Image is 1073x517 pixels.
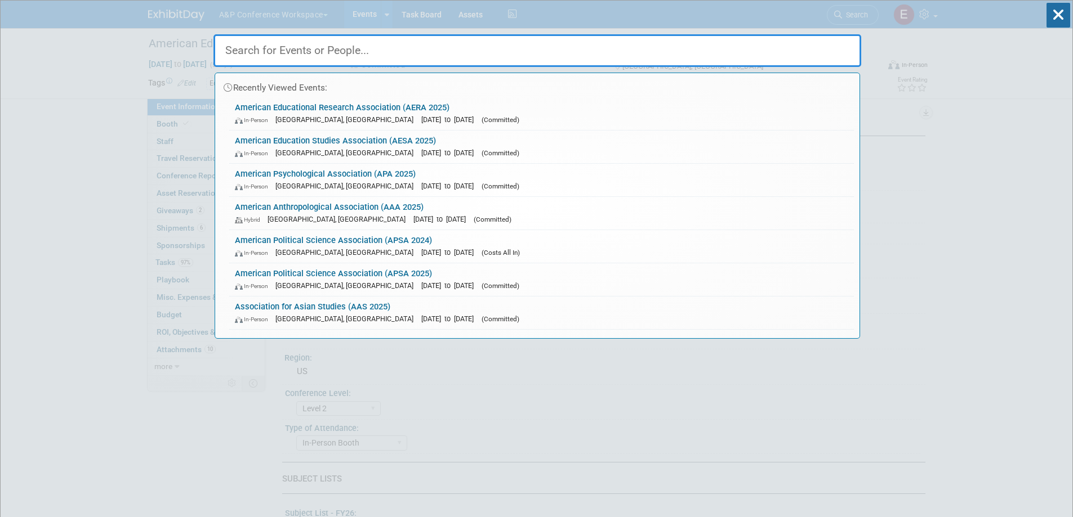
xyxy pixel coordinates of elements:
input: Search for Events or People... [213,34,861,67]
span: (Costs All In) [482,249,520,257]
a: American Political Science Association (APSA 2024) In-Person [GEOGRAPHIC_DATA], [GEOGRAPHIC_DATA]... [229,230,854,263]
span: [GEOGRAPHIC_DATA], [GEOGRAPHIC_DATA] [275,149,419,157]
span: Hybrid [235,216,265,223]
span: [GEOGRAPHIC_DATA], [GEOGRAPHIC_DATA] [275,314,419,323]
span: In-Person [235,249,273,257]
a: American Educational Research Association (AERA 2025) In-Person [GEOGRAPHIC_DATA], [GEOGRAPHIC_DA... [229,97,854,130]
span: In-Person [235,116,273,124]
span: [DATE] to [DATE] [421,115,479,124]
a: American Political Science Association (APSA 2025) In-Person [GEOGRAPHIC_DATA], [GEOGRAPHIC_DATA]... [229,263,854,296]
span: [DATE] to [DATE] [421,281,479,290]
span: (Committed) [482,282,519,290]
a: American Education Studies Association (AESA 2025) In-Person [GEOGRAPHIC_DATA], [GEOGRAPHIC_DATA]... [229,131,854,163]
span: In-Person [235,183,273,190]
a: Association for Asian Studies (AAS 2025) In-Person [GEOGRAPHIC_DATA], [GEOGRAPHIC_DATA] [DATE] to... [229,296,854,329]
span: [DATE] to [DATE] [421,149,479,157]
span: [DATE] to [DATE] [421,182,479,190]
span: (Committed) [482,116,519,124]
a: American Psychological Association (APA 2025) In-Person [GEOGRAPHIC_DATA], [GEOGRAPHIC_DATA] [DAT... [229,164,854,196]
span: [GEOGRAPHIC_DATA], [GEOGRAPHIC_DATA] [275,182,419,190]
span: [DATE] to [DATE] [413,215,471,223]
span: [GEOGRAPHIC_DATA], [GEOGRAPHIC_DATA] [275,281,419,290]
span: In-Person [235,150,273,157]
span: [GEOGRAPHIC_DATA], [GEOGRAPHIC_DATA] [268,215,411,223]
span: In-Person [235,316,273,323]
span: [DATE] to [DATE] [421,314,479,323]
span: (Committed) [474,215,511,223]
span: (Committed) [482,182,519,190]
span: In-Person [235,282,273,290]
div: Recently Viewed Events: [221,73,854,97]
span: [GEOGRAPHIC_DATA], [GEOGRAPHIC_DATA] [275,115,419,124]
a: American Anthropological Association (AAA 2025) Hybrid [GEOGRAPHIC_DATA], [GEOGRAPHIC_DATA] [DATE... [229,197,854,230]
span: [GEOGRAPHIC_DATA], [GEOGRAPHIC_DATA] [275,248,419,257]
span: [DATE] to [DATE] [421,248,479,257]
span: (Committed) [482,149,519,157]
span: (Committed) [482,315,519,323]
